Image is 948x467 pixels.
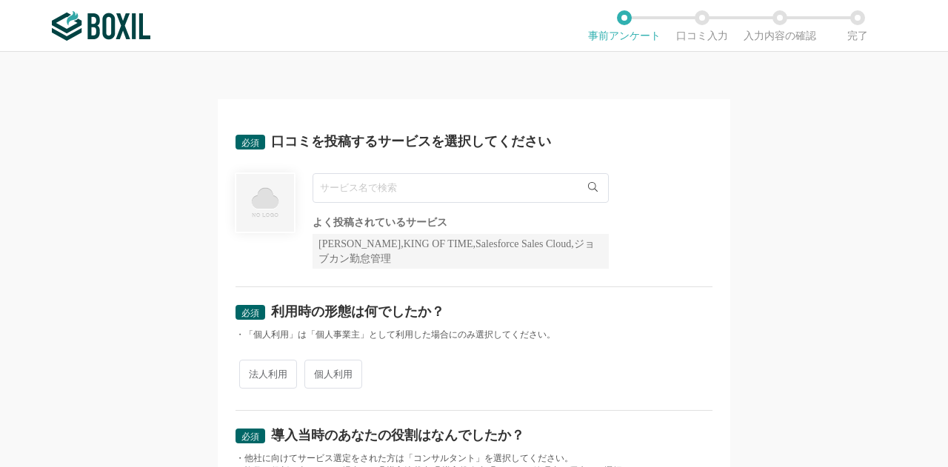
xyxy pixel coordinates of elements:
[239,360,297,389] span: 法人利用
[313,234,609,269] div: [PERSON_NAME],KING OF TIME,Salesforce Sales Cloud,ジョブカン勤怠管理
[236,452,712,465] div: ・他社に向けてサービス選定をされた方は「コンサルタント」を選択してください。
[52,11,150,41] img: ボクシルSaaS_ロゴ
[241,138,259,148] span: 必須
[313,218,609,228] div: よく投稿されているサービス
[818,10,896,41] li: 完了
[271,135,551,148] div: 口コミを投稿するサービスを選択してください
[741,10,818,41] li: 入力内容の確認
[585,10,663,41] li: 事前アンケート
[663,10,741,41] li: 口コミ入力
[271,429,524,442] div: 導入当時のあなたの役割はなんでしたか？
[304,360,362,389] span: 個人利用
[241,308,259,318] span: 必須
[271,305,444,318] div: 利用時の形態は何でしたか？
[241,431,259,442] span: 必須
[313,173,609,203] input: サービス名で検索
[236,329,712,341] div: ・「個人利用」は「個人事業主」として利用した場合にのみ選択してください。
